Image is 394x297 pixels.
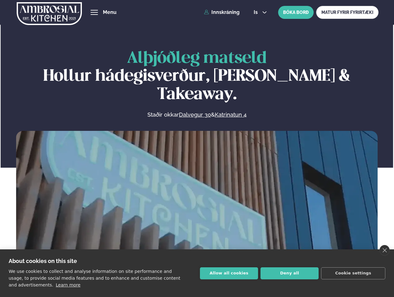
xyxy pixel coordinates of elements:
button: Cookie settings [321,267,385,279]
a: Dalvegur 30 [179,111,211,118]
span: Alþjóðleg matseld [127,51,267,66]
p: We use cookies to collect and analyse information on site performance and usage, to provide socia... [9,269,180,287]
button: Deny all [261,267,319,279]
button: Allow all cookies [200,267,258,279]
img: logo [17,1,82,26]
a: Katrinatun 4 [215,111,247,118]
button: is [249,10,272,15]
button: hamburger [91,9,98,16]
a: Learn more [56,282,81,287]
span: is [254,10,260,15]
strong: About cookies on this site [9,258,77,264]
a: Innskráning [204,10,239,15]
p: Staðir okkar & [80,111,314,118]
a: close [379,245,390,256]
h1: Hollur hádegisverður, [PERSON_NAME] & Takeaway. [16,49,378,104]
a: MATUR FYRIR FYRIRTÆKI [316,6,379,19]
button: BÓKA BORÐ [278,6,314,19]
